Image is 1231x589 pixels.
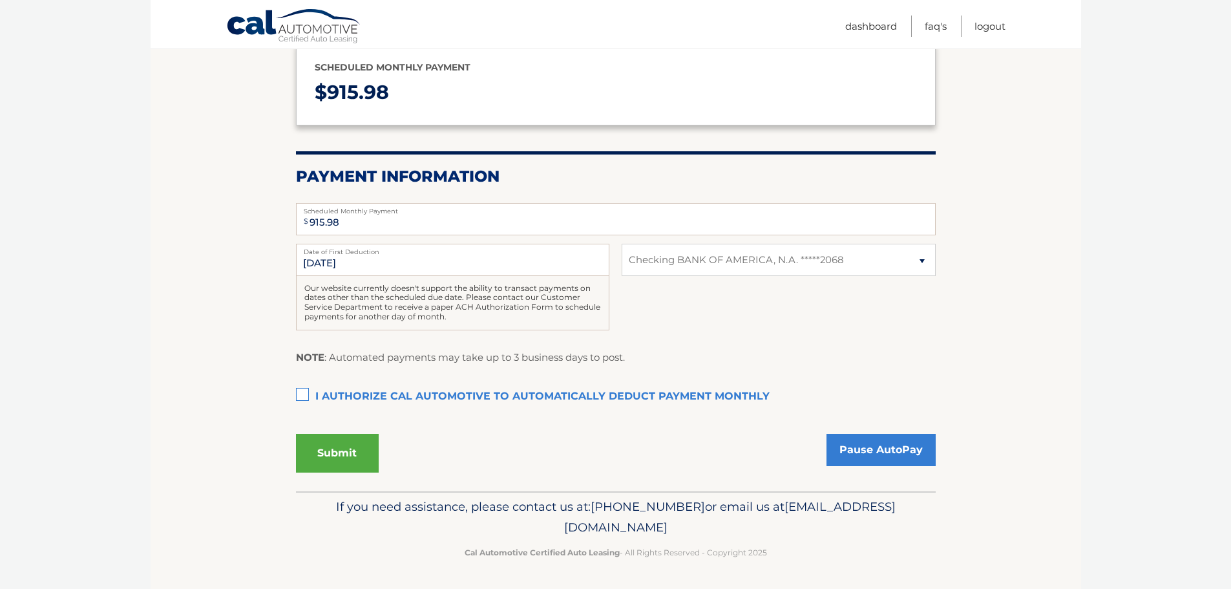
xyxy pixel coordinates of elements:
p: $ [315,76,917,110]
strong: Cal Automotive Certified Auto Leasing [465,548,620,557]
button: Submit [296,434,379,473]
span: $ [300,207,312,236]
label: Date of First Deduction [296,244,609,254]
span: 915.98 [327,80,389,104]
div: Our website currently doesn't support the ability to transact payments on dates other than the sc... [296,276,609,330]
p: : Automated payments may take up to 3 business days to post. [296,349,625,366]
span: [EMAIL_ADDRESS][DOMAIN_NAME] [564,499,896,535]
label: Scheduled Monthly Payment [296,203,936,213]
p: - All Rights Reserved - Copyright 2025 [304,546,927,559]
span: [PHONE_NUMBER] [591,499,705,514]
a: Pause AutoPay [826,434,936,466]
input: Payment Amount [296,203,936,235]
h2: Payment Information [296,167,936,186]
a: Cal Automotive [226,8,362,46]
a: Logout [974,16,1005,37]
label: I authorize cal automotive to automatically deduct payment monthly [296,384,936,410]
p: If you need assistance, please contact us at: or email us at [304,497,927,538]
strong: NOTE [296,351,324,363]
p: Scheduled monthly payment [315,59,917,76]
a: FAQ's [925,16,947,37]
input: Payment Date [296,244,609,276]
a: Dashboard [845,16,897,37]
